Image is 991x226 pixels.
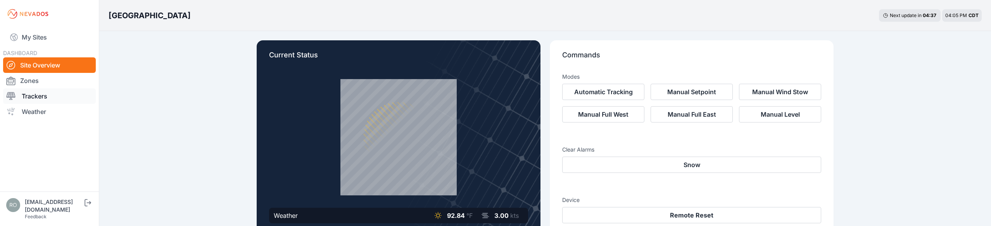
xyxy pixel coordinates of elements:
h3: Clear Alarms [562,146,821,154]
span: 3.00 [494,212,509,219]
button: Manual Level [739,106,821,122]
span: Next update in [890,12,922,18]
span: DASHBOARD [3,50,37,56]
a: Feedback [25,214,47,219]
a: Trackers [3,88,96,104]
div: Weather [274,211,298,220]
p: Current Status [269,50,528,67]
span: °F [466,212,473,219]
a: My Sites [3,28,96,47]
span: 92.84 [447,212,465,219]
nav: Breadcrumb [109,5,191,26]
span: CDT [969,12,979,18]
div: 04 : 37 [923,12,937,19]
span: kts [510,212,519,219]
a: Zones [3,73,96,88]
button: Automatic Tracking [562,84,644,100]
span: 04:05 PM [945,12,967,18]
a: Weather [3,104,96,119]
div: [EMAIL_ADDRESS][DOMAIN_NAME] [25,198,83,214]
h3: Device [562,196,821,204]
a: Site Overview [3,57,96,73]
h3: Modes [562,73,580,81]
img: rono@prim.com [6,198,20,212]
h3: [GEOGRAPHIC_DATA] [109,10,191,21]
button: Manual Setpoint [651,84,733,100]
button: Manual Full East [651,106,733,122]
p: Commands [562,50,821,67]
button: Snow [562,157,821,173]
button: Manual Wind Stow [739,84,821,100]
button: Remote Reset [562,207,821,223]
img: Nevados [6,8,50,20]
button: Manual Full West [562,106,644,122]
